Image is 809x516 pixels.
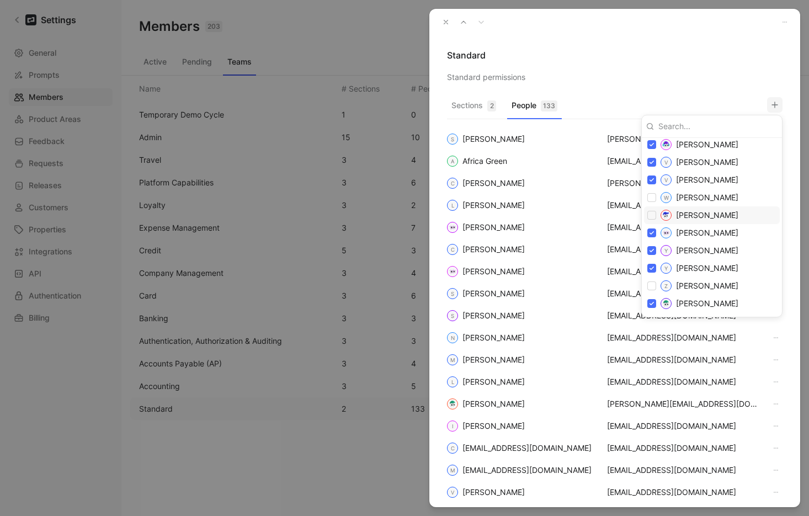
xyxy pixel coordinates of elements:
[662,228,670,237] img: Ying
[662,264,670,273] svg: Yuheng
[676,175,738,184] span: [PERSON_NAME]
[664,265,668,272] text: Y
[662,140,670,149] img: Victoria
[676,246,738,255] span: [PERSON_NAME]
[676,263,738,273] span: [PERSON_NAME]
[676,210,738,220] span: [PERSON_NAME]
[676,281,738,290] span: [PERSON_NAME]
[664,177,668,183] text: V
[662,281,670,290] svg: Zach
[662,175,670,184] svg: Vinicius
[662,211,670,220] img: Yaovi
[676,228,738,237] span: [PERSON_NAME]
[654,118,778,135] input: Search...
[676,157,738,167] span: [PERSON_NAME]
[664,195,669,201] text: W
[664,159,668,166] text: V
[664,283,668,289] text: Z
[676,193,738,202] span: [PERSON_NAME]
[676,299,738,308] span: [PERSON_NAME]
[662,246,670,255] svg: Yu
[662,193,670,202] svg: Wilson
[664,248,668,254] text: Y
[662,158,670,167] svg: Vinay
[676,140,738,149] span: [PERSON_NAME]
[662,299,670,308] img: Zack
